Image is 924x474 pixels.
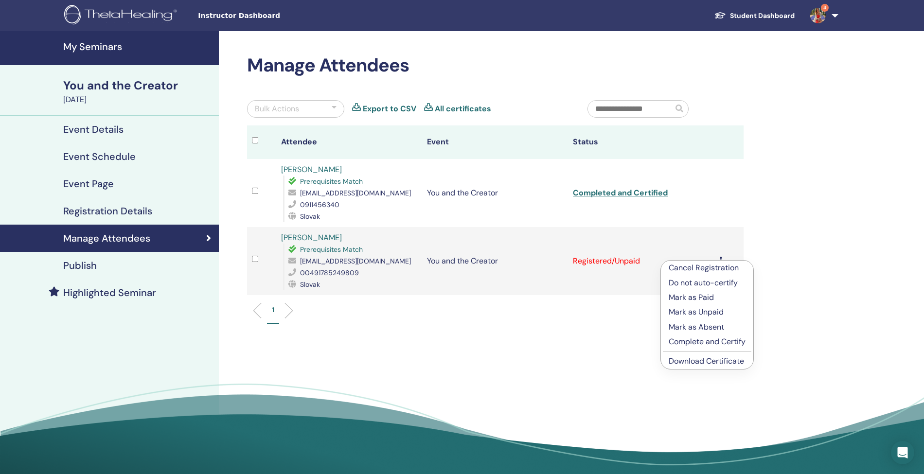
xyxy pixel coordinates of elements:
th: Status [568,125,714,159]
span: Prerequisites Match [300,245,363,254]
a: Download Certificate [669,356,744,366]
span: Slovak [300,280,320,289]
div: Bulk Actions [255,103,299,115]
h4: Manage Attendees [63,232,150,244]
a: [PERSON_NAME] [281,164,342,175]
a: You and the Creator[DATE] [57,77,219,105]
a: [PERSON_NAME] [281,232,342,243]
span: 4 [821,4,829,12]
p: Cancel Registration [669,262,746,274]
h4: My Seminars [63,41,213,53]
th: Attendee [276,125,422,159]
span: 0911456340 [300,200,339,209]
h4: Registration Details [63,205,152,217]
td: You and the Creator [422,227,568,295]
h2: Manage Attendees [247,54,744,77]
a: Export to CSV [363,103,416,115]
img: graduation-cap-white.svg [714,11,726,19]
div: You and the Creator [63,77,213,94]
div: [DATE] [63,94,213,105]
h4: Publish [63,260,97,271]
a: Completed and Certified [573,188,668,198]
h4: Event Page [63,178,114,190]
div: Open Intercom Messenger [891,441,914,464]
span: 00491785249809 [300,268,359,277]
p: Mark as Absent [669,321,746,333]
h4: Event Details [63,123,124,135]
span: [EMAIL_ADDRESS][DOMAIN_NAME] [300,257,411,265]
h4: Event Schedule [63,151,136,162]
th: Event [422,125,568,159]
span: Instructor Dashboard [198,11,344,21]
p: Mark as Unpaid [669,306,746,318]
span: Slovak [300,212,320,221]
span: [EMAIL_ADDRESS][DOMAIN_NAME] [300,189,411,197]
img: default.jpg [810,8,826,23]
p: Complete and Certify [669,336,746,348]
td: You and the Creator [422,159,568,227]
p: 1 [272,305,274,315]
p: Mark as Paid [669,292,746,303]
a: Student Dashboard [707,7,802,25]
p: Do not auto-certify [669,277,746,289]
img: logo.png [64,5,180,27]
span: Prerequisites Match [300,177,363,186]
h4: Highlighted Seminar [63,287,156,298]
a: All certificates [435,103,491,115]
